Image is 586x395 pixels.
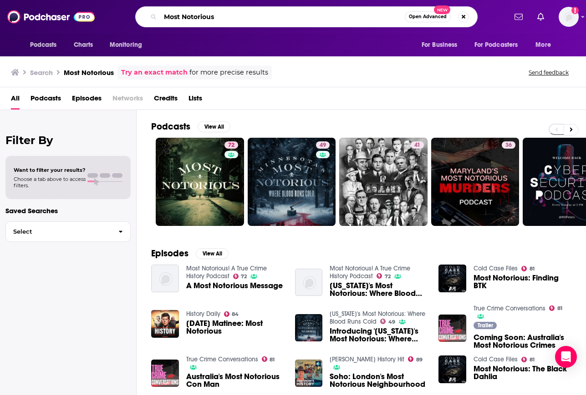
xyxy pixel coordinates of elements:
[330,282,428,297] span: [US_STATE]'s Most Notorious: Where Blood Runs Cold - Introduction
[526,69,571,76] button: Send feedback
[224,141,238,149] a: 72
[320,141,326,150] span: 49
[160,10,405,24] input: Search podcasts, credits, & more...
[557,306,562,310] span: 81
[330,310,425,325] a: Minnesota's Most Notorious: Where Blood Runs Cold
[511,9,526,25] a: Show notifications dropdown
[330,355,404,363] a: Dan Snow's History Hit
[196,248,229,259] button: View All
[422,39,458,51] span: For Business
[415,36,469,54] button: open menu
[248,138,336,226] a: 49
[74,39,93,51] span: Charts
[151,121,190,132] h2: Podcasts
[339,138,428,226] a: 41
[478,323,493,328] span: Trailer
[555,346,577,368] div: Open Intercom Messenger
[431,138,520,226] a: 36
[521,266,535,271] a: 81
[103,36,154,54] button: open menu
[330,265,410,280] a: Most Notorious! A True Crime History Podcast
[295,314,323,342] img: Introducing 'Minnesota's Most Notorious: Where Blood Runs Cold'
[530,358,535,362] span: 81
[186,265,267,280] a: Most Notorious! A True Crime History Podcast
[316,141,330,149] a: 49
[295,360,323,387] img: Soho: London's Most Notorious Neighbourhood
[186,320,284,335] span: [DATE] Matinee: Most Notorious
[5,206,131,215] p: Saved Searches
[474,365,571,380] a: Most Notorious: The Black Dahlia
[186,282,283,290] span: A Most Notorious Message
[385,275,391,279] span: 72
[414,141,420,150] span: 41
[121,67,188,78] a: Try an exact match
[31,91,61,110] a: Podcasts
[529,36,562,54] button: open menu
[559,7,579,27] button: Show profile menu
[72,91,102,110] a: Episodes
[474,305,545,312] a: True Crime Conversations
[474,274,571,290] a: Most Notorious: Finding BTK
[330,373,428,388] a: Soho: London's Most Notorious Neighbourhood
[189,91,202,110] a: Lists
[233,274,247,279] a: 72
[530,267,535,271] span: 81
[571,7,579,14] svg: Add a profile image
[330,327,428,343] a: Introducing 'Minnesota's Most Notorious: Where Blood Runs Cold'
[68,36,99,54] a: Charts
[505,141,512,150] span: 36
[377,273,391,279] a: 72
[24,36,69,54] button: open menu
[434,5,450,14] span: New
[549,305,562,311] a: 81
[474,355,518,363] a: Cold Case Files
[186,373,284,388] a: Australia's Most Notorious Con Man
[559,7,579,27] img: User Profile
[224,311,239,317] a: 84
[11,91,20,110] span: All
[438,315,466,342] img: Coming Soon: Australia's Most Notorious Crimes
[156,138,244,226] a: 72
[151,265,179,292] img: A Most Notorious Message
[262,356,275,362] a: 81
[186,310,220,318] a: History Daily
[469,36,531,54] button: open menu
[408,356,423,362] a: 89
[228,141,234,150] span: 72
[151,121,230,132] a: PodcastsView All
[151,248,189,259] h2: Episodes
[151,310,179,338] img: Saturday Matinee: Most Notorious
[64,68,114,77] h3: Most Notorious
[7,8,95,25] img: Podchaser - Follow, Share and Rate Podcasts
[154,91,178,110] span: Credits
[295,269,323,296] img: Minnesota's Most Notorious: Where Blood Runs Cold - Introduction
[151,248,229,259] a: EpisodesView All
[411,141,424,149] a: 41
[110,39,142,51] span: Monitoring
[438,355,466,383] img: Most Notorious: The Black Dahlia
[5,134,131,147] h2: Filter By
[521,357,535,362] a: 81
[270,358,275,362] span: 81
[112,91,143,110] span: Networks
[5,221,131,242] button: Select
[405,11,451,22] button: Open AdvancedNew
[232,312,239,316] span: 84
[151,360,179,387] img: Australia's Most Notorious Con Man
[409,15,447,19] span: Open Advanced
[474,334,571,349] a: Coming Soon: Australia's Most Notorious Crimes
[438,265,466,292] img: Most Notorious: Finding BTK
